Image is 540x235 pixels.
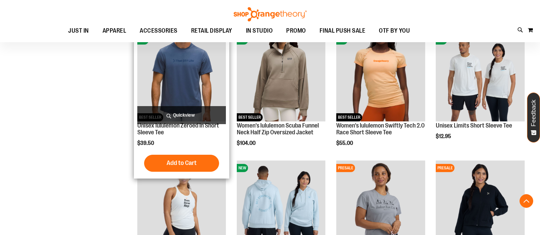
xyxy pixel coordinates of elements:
span: OTF BY YOU [379,23,410,38]
span: $55.00 [336,140,354,146]
span: PROMO [286,23,306,38]
a: Women's lululemon Swiftly Tech 2.0 Race Short Sleeve Tee [336,122,425,136]
a: PROMO [279,23,313,39]
span: BEST SELLER [336,113,362,121]
img: Image of Unisex BB Limits Tee [436,33,525,122]
button: Back To Top [520,194,533,208]
a: APPAREL [96,23,133,38]
a: JUST IN [61,23,96,39]
button: Add to Cart [144,155,219,172]
a: RETAIL DISPLAY [184,23,239,39]
span: Feedback [530,100,537,127]
span: BEST SELLER [237,113,263,121]
a: Unisex Limits Short Sleeve Tee [436,122,512,129]
a: OTF BY YOU [372,23,417,39]
img: Shop Orangetheory [233,7,308,21]
span: NEW [237,164,248,172]
span: JUST IN [68,23,89,38]
span: $12.95 [436,133,452,139]
div: product [432,30,528,157]
button: Feedback - Show survey [527,93,540,142]
a: Image of Unisex BB Limits TeeNEW [436,33,525,123]
a: Women's lululemon Swiftly Tech 2.0 Race Short Sleeve TeeNEWBEST SELLER [336,33,425,123]
span: $104.00 [237,140,257,146]
span: $39.50 [137,140,155,146]
div: product [233,30,329,164]
img: Women's lululemon Swiftly Tech 2.0 Race Short Sleeve Tee [336,33,425,122]
a: Quickview [137,106,226,124]
a: Women's lululemon Scuba Funnel Neck Half Zip Oversized JacketNEWBEST SELLER [237,33,326,123]
span: PRESALE [436,164,454,172]
a: Unisex lululemon Zeroed In Short Sleeve Tee [137,122,219,136]
img: Unisex lululemon Zeroed In Short Sleeve Tee [137,33,226,122]
span: APPAREL [103,23,126,38]
div: product [333,30,429,164]
a: Women's lululemon Scuba Funnel Neck Half Zip Oversized Jacket [237,122,319,136]
a: ACCESSORIES [133,23,184,39]
div: product [134,30,230,179]
a: IN STUDIO [239,23,280,39]
span: IN STUDIO [246,23,273,38]
img: Women's lululemon Scuba Funnel Neck Half Zip Oversized Jacket [237,33,326,122]
span: PRESALE [336,164,355,172]
span: FINAL PUSH SALE [320,23,366,38]
span: ACCESSORIES [140,23,178,38]
a: FINAL PUSH SALE [313,23,372,39]
a: Unisex lululemon Zeroed In Short Sleeve TeeNEWBEST SELLER [137,33,226,123]
span: Add to Cart [167,159,197,167]
span: RETAIL DISPLAY [191,23,232,38]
